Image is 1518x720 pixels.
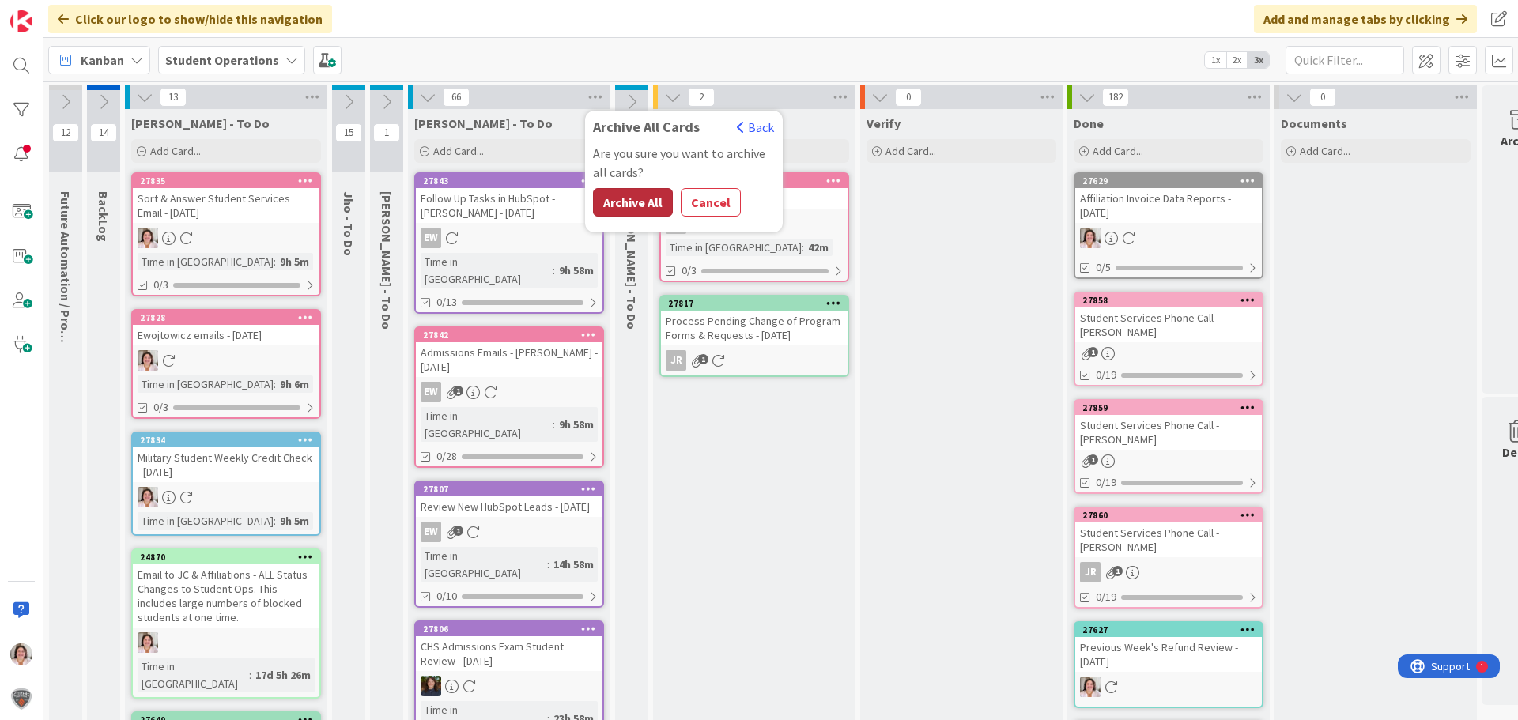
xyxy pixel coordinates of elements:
[131,432,321,536] a: 27834Military Student Weekly Credit Check - [DATE]EWTime in [GEOGRAPHIC_DATA]:9h 5m
[416,482,602,496] div: 27807
[1093,144,1143,158] span: Add Card...
[421,522,441,542] div: EW
[133,447,319,482] div: Military Student Weekly Credit Check - [DATE]
[82,6,86,19] div: 1
[10,643,32,665] img: EW
[804,239,833,256] div: 42m
[1075,637,1262,672] div: Previous Week's Refund Review - [DATE]
[138,632,158,653] img: EW
[414,172,604,314] a: 27843Follow Up Tasks in HubSpot - [PERSON_NAME] - [DATE]EWTime in [GEOGRAPHIC_DATA]:9h 58m0/13
[1075,508,1262,557] div: 27860Student Services Phone Call - [PERSON_NAME]
[138,512,274,530] div: Time in [GEOGRAPHIC_DATA]
[1074,507,1263,609] a: 27860Student Services Phone Call - [PERSON_NAME]JR0/19
[1075,188,1262,223] div: Affiliation Invoice Data Reports - [DATE]
[416,482,602,517] div: 27807Review New HubSpot Leads - [DATE]
[661,296,848,345] div: 27817Process Pending Change of Program Forms & Requests - [DATE]
[416,328,602,377] div: 27842Admissions Emails - [PERSON_NAME] - [DATE]
[1096,259,1111,276] span: 0/5
[1075,677,1262,697] div: EW
[421,676,441,696] img: HS
[593,188,673,217] button: Archive All
[1112,566,1123,576] span: 1
[131,548,321,699] a: 24870Email to JC & Affiliations - ALL Status Changes to Student Ops. This includes large numbers ...
[414,326,604,468] a: 27842Admissions Emails - [PERSON_NAME] - [DATE]EWTime in [GEOGRAPHIC_DATA]:9h 58m0/28
[1075,174,1262,188] div: 27629
[1096,474,1116,491] span: 0/19
[421,253,553,288] div: Time in [GEOGRAPHIC_DATA]
[131,115,270,131] span: Emilie - To Do
[1075,228,1262,248] div: EW
[416,622,602,636] div: 27806
[1300,144,1350,158] span: Add Card...
[133,550,319,628] div: 24870Email to JC & Affiliations - ALL Status Changes to Student Ops. This includes large numbers ...
[885,144,936,158] span: Add Card...
[52,123,79,142] span: 12
[416,188,602,223] div: Follow Up Tasks in HubSpot - [PERSON_NAME] - [DATE]
[423,624,602,635] div: 27806
[423,175,602,187] div: 27843
[414,481,604,608] a: 27807Review New HubSpot Leads - [DATE]EWTime in [GEOGRAPHIC_DATA]:14h 58m0/10
[1102,88,1129,107] span: 182
[416,496,602,517] div: Review New HubSpot Leads - [DATE]
[276,512,313,530] div: 9h 5m
[867,115,901,131] span: Verify
[416,342,602,377] div: Admissions Emails - [PERSON_NAME] - [DATE]
[421,228,441,248] div: EW
[1075,623,1262,637] div: 27627
[373,123,400,142] span: 1
[1088,454,1098,465] span: 1
[335,123,362,142] span: 15
[1082,510,1262,521] div: 27860
[140,312,319,323] div: 27828
[96,191,111,242] span: BackLog
[416,676,602,696] div: HS
[1082,402,1262,413] div: 27859
[1080,562,1101,582] div: JR
[555,416,598,433] div: 9h 58m
[138,375,274,393] div: Time in [GEOGRAPHIC_DATA]
[1074,172,1263,279] a: 27629Affiliation Invoice Data Reports - [DATE]EW0/5
[416,382,602,402] div: EW
[1074,399,1263,494] a: 27859Student Services Phone Call - [PERSON_NAME]0/19
[274,253,276,270] span: :
[133,350,319,371] div: EW
[1075,401,1262,415] div: 27859
[133,188,319,223] div: Sort & Answer Student Services Email - [DATE]
[555,262,598,279] div: 9h 58m
[81,51,124,70] span: Kanban
[416,636,602,671] div: CHS Admissions Exam Student Review - [DATE]
[436,448,457,465] span: 0/28
[416,522,602,542] div: EW
[1080,677,1101,697] img: EW
[682,262,697,279] span: 0/3
[698,354,708,364] span: 1
[1075,307,1262,342] div: Student Services Phone Call - [PERSON_NAME]
[133,174,319,188] div: 27835
[140,552,319,563] div: 24870
[133,564,319,628] div: Email to JC & Affiliations - ALL Status Changes to Student Ops. This includes large numbers of bl...
[1075,562,1262,582] div: JR
[1075,293,1262,342] div: 27858Student Services Phone Call - [PERSON_NAME]
[1082,175,1262,187] div: 27629
[659,295,849,377] a: 27817Process Pending Change of Program Forms & Requests - [DATE]JR
[133,433,319,447] div: 27834
[421,382,441,402] div: EW
[276,253,313,270] div: 9h 5m
[133,550,319,564] div: 24870
[10,688,32,710] img: avatar
[133,174,319,223] div: 27835Sort & Answer Student Services Email - [DATE]
[58,191,74,406] span: Future Automation / Process Building
[10,10,32,32] img: Visit kanbanzone.com
[453,526,463,536] span: 1
[1281,115,1347,131] span: Documents
[416,328,602,342] div: 27842
[138,228,158,248] img: EW
[443,88,470,107] span: 66
[1309,88,1336,107] span: 0
[1075,623,1262,672] div: 27627Previous Week's Refund Review - [DATE]
[433,144,484,158] span: Add Card...
[661,311,848,345] div: Process Pending Change of Program Forms & Requests - [DATE]
[138,658,249,692] div: Time in [GEOGRAPHIC_DATA]
[421,547,547,582] div: Time in [GEOGRAPHIC_DATA]
[549,556,598,573] div: 14h 58m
